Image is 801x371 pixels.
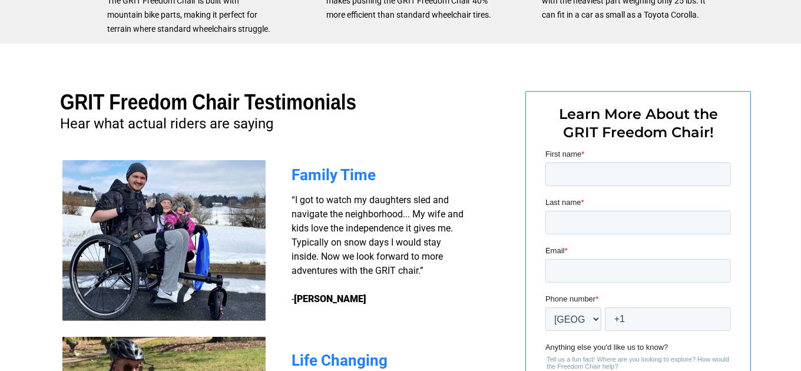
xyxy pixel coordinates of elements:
[292,194,464,304] span: “I got to watch my daughters sled and navigate the neighborhood... My wife and kids love the inde...
[292,352,388,369] span: Life Changing
[294,293,366,304] strong: [PERSON_NAME]
[292,166,376,184] span: Family Time
[60,115,273,132] span: Hear what actual riders are saying
[60,90,356,114] span: GRIT Freedom Chair Testimonials
[559,105,718,141] span: Learn More About the GRIT Freedom Chair!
